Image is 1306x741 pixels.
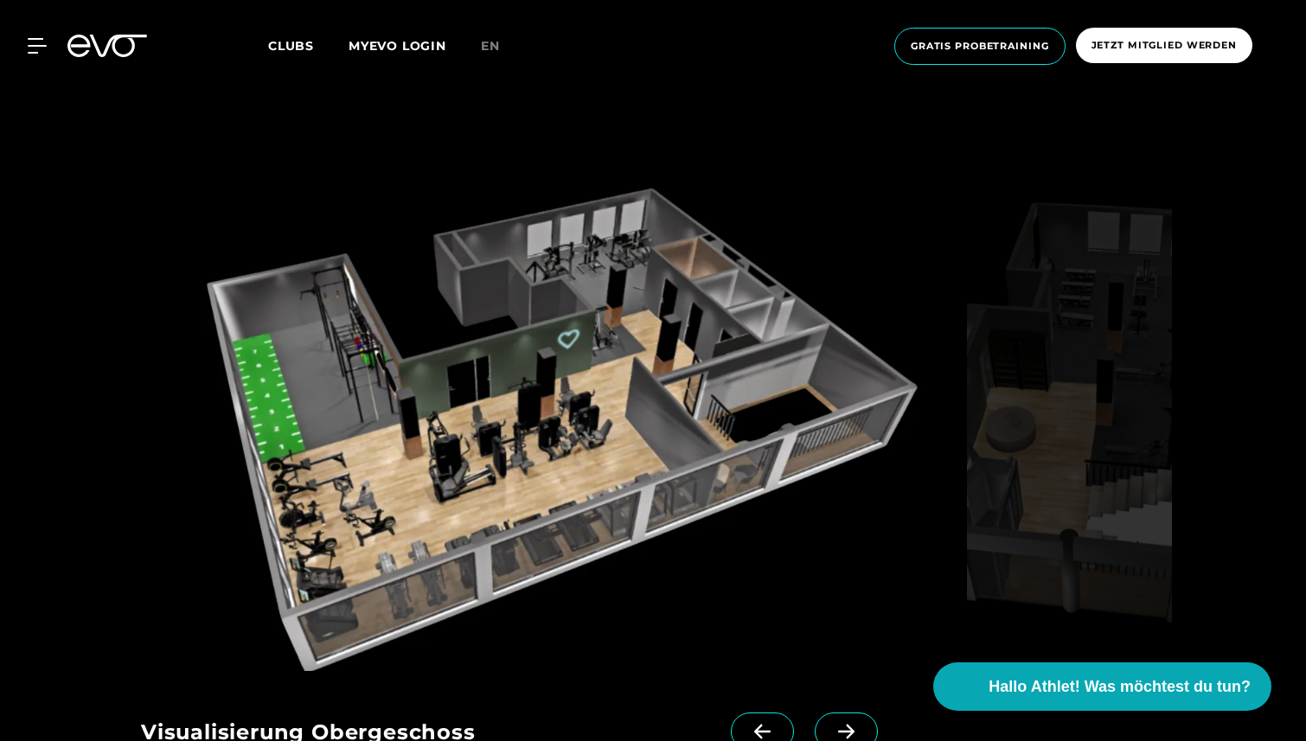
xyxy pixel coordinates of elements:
[967,176,1172,671] img: evofitness
[911,39,1049,54] span: Gratis Probetraining
[1092,38,1237,53] span: Jetzt Mitglied werden
[268,37,349,54] a: Clubs
[141,176,960,671] img: evofitness
[349,38,446,54] a: MYEVO LOGIN
[933,662,1271,711] button: Hallo Athlet! Was möchtest du tun?
[889,28,1071,65] a: Gratis Probetraining
[1071,28,1258,65] a: Jetzt Mitglied werden
[268,38,314,54] span: Clubs
[989,675,1251,699] span: Hallo Athlet! Was möchtest du tun?
[481,36,521,56] a: en
[481,38,500,54] span: en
